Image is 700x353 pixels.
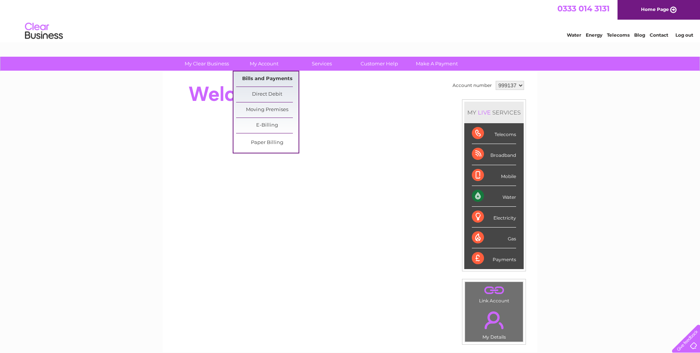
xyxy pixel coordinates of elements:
[465,305,523,342] td: My Details
[634,32,645,38] a: Blog
[567,32,581,38] a: Water
[472,165,516,186] div: Mobile
[236,102,299,118] a: Moving Premises
[467,307,521,333] a: .
[236,135,299,150] a: Paper Billing
[472,186,516,207] div: Water
[465,282,523,305] td: Link Account
[176,57,238,71] a: My Clear Business
[472,207,516,228] div: Electricity
[557,4,610,13] a: 0333 014 3131
[348,57,411,71] a: Customer Help
[291,57,353,71] a: Services
[472,228,516,248] div: Gas
[476,109,492,116] div: LIVE
[586,32,602,38] a: Energy
[451,79,494,92] td: Account number
[472,123,516,144] div: Telecoms
[233,57,296,71] a: My Account
[650,32,668,38] a: Contact
[675,32,693,38] a: Log out
[236,118,299,133] a: E-Billing
[406,57,468,71] a: Make A Payment
[472,144,516,165] div: Broadband
[236,71,299,87] a: Bills and Payments
[467,284,521,297] a: .
[607,32,630,38] a: Telecoms
[25,20,63,43] img: logo.png
[464,102,524,123] div: MY SERVICES
[172,4,529,37] div: Clear Business is a trading name of Verastar Limited (registered in [GEOGRAPHIC_DATA] No. 3667643...
[472,248,516,269] div: Payments
[236,87,299,102] a: Direct Debit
